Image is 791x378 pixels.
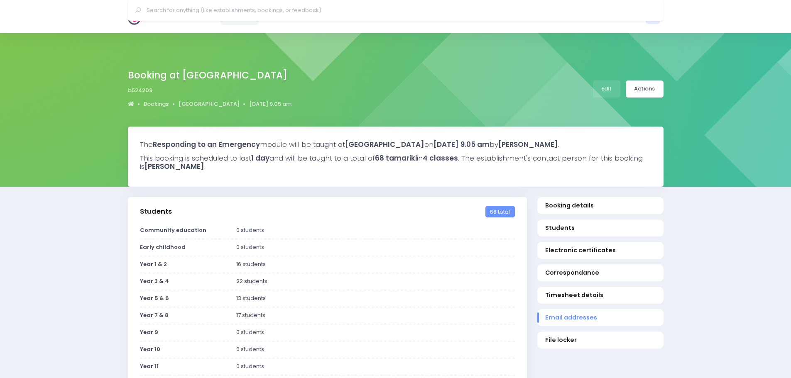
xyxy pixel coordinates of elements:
[140,207,172,216] h3: Students
[498,139,558,149] strong: [PERSON_NAME]
[231,226,520,234] div: 0 students
[231,345,520,354] div: 0 students
[140,345,160,353] strong: Year 10
[249,100,291,108] a: [DATE] 9.05 am
[140,311,169,319] strong: Year 7 & 8
[231,294,520,302] div: 13 students
[545,246,655,255] span: Electronic certificates
[147,4,652,17] input: Search for anything (like establishments, bookings, or feedback)
[128,70,287,81] h2: Booking at [GEOGRAPHIC_DATA]
[231,311,520,319] div: 17 students
[485,206,514,217] span: 68 total
[140,294,169,302] strong: Year 5 & 6
[537,219,664,237] a: Students
[231,243,520,251] div: 0 students
[537,309,664,326] a: Email addresses
[537,197,664,214] a: Booking details
[537,287,664,304] a: Timesheet details
[537,264,664,281] a: Correspondance
[537,242,664,259] a: Electronic certificates
[140,362,159,370] strong: Year 11
[140,226,206,234] strong: Community education
[345,139,424,149] strong: [GEOGRAPHIC_DATA]
[545,313,655,322] span: Email addresses
[140,140,651,149] h3: The module will be taught at on by .
[537,332,664,349] a: File locker
[545,336,655,344] span: File locker
[144,100,169,108] a: Bookings
[423,153,458,163] strong: 4 classes
[179,100,240,108] a: [GEOGRAPHIC_DATA]
[231,328,520,337] div: 0 students
[626,80,664,98] a: Actions
[128,86,152,95] span: b524209
[231,362,520,371] div: 0 students
[140,277,169,285] strong: Year 3 & 4
[545,268,655,277] span: Correspondance
[140,260,167,268] strong: Year 1 & 2
[231,277,520,285] div: 22 students
[545,201,655,210] span: Booking details
[140,243,186,251] strong: Early childhood
[144,161,204,171] strong: [PERSON_NAME]
[593,80,620,98] a: Edit
[251,153,269,163] strong: 1 day
[545,291,655,300] span: Timesheet details
[433,139,490,149] strong: [DATE] 9.05 am
[140,154,651,171] h3: This booking is scheduled to last and will be taught to a total of in . The establishment's conta...
[545,224,655,232] span: Students
[231,260,520,268] div: 16 students
[140,328,158,336] strong: Year 9
[153,139,260,149] strong: Responding to an Emergency
[375,153,417,163] strong: 68 tamariki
